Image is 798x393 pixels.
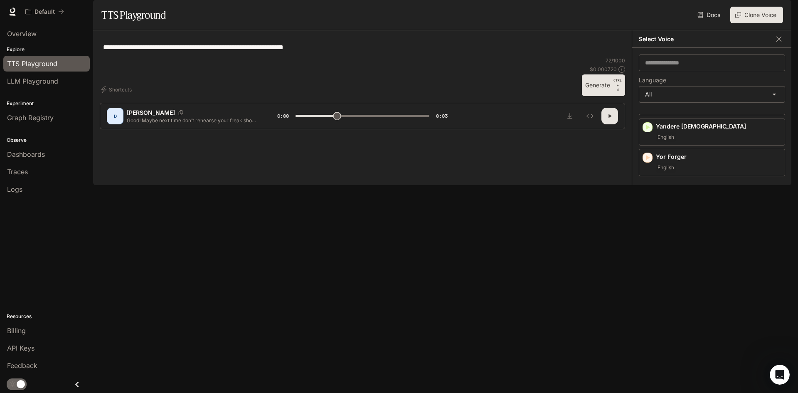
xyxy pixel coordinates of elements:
p: Default [34,8,55,15]
p: Good! Maybe next time don’t rehearse your freak show in the living room! [127,117,257,124]
button: GenerateCTRL +⏎ [582,74,625,96]
h1: TTS Playground [101,7,166,23]
p: [PERSON_NAME] [127,109,175,117]
p: Yandere [DEMOGRAPHIC_DATA] [656,122,781,131]
div: All [639,87,785,102]
button: Download audio [562,108,578,124]
span: 0:03 [436,112,448,120]
p: CTRL + [613,78,622,88]
div: D [108,109,122,123]
p: ⏎ [613,78,622,93]
button: Copy Voice ID [175,110,187,115]
button: All workspaces [22,3,68,20]
span: English [656,163,676,173]
span: 0:00 [277,112,289,120]
iframe: Intercom live chat [770,365,790,385]
p: $ 0.000720 [590,66,617,73]
button: Shortcuts [100,83,135,96]
button: Clone Voice [730,7,783,23]
p: 72 / 1000 [606,57,625,64]
p: Language [639,77,666,83]
a: Docs [696,7,724,23]
span: English [656,132,676,142]
button: Inspect [581,108,598,124]
p: Yor Forger [656,153,781,161]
